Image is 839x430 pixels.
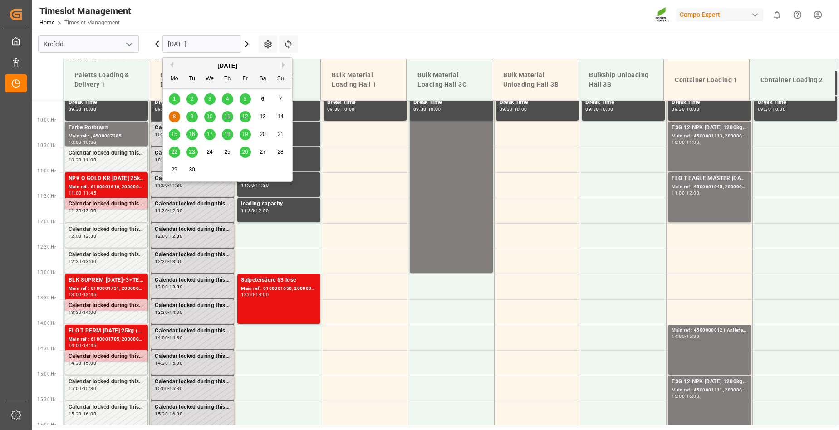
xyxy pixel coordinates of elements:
span: 14:30 Hr [37,346,56,351]
div: 13:45 [83,293,96,297]
div: 11:00 [83,158,96,162]
div: Choose Monday, September 29th, 2025 [169,164,180,176]
div: Calendar locked during this period. [155,250,230,259]
span: 9 [191,113,194,120]
div: 09:30 [327,107,340,111]
span: 10:30 Hr [37,143,56,148]
div: Choose Thursday, September 4th, 2025 [222,93,233,105]
div: 10:00 [600,107,613,111]
div: Choose Monday, September 8th, 2025 [169,111,180,122]
div: - [254,293,255,297]
div: Break Time [585,98,661,107]
div: 12:00 [255,209,269,213]
div: - [168,361,169,365]
div: Choose Tuesday, September 2nd, 2025 [186,93,198,105]
div: Choose Sunday, September 28th, 2025 [275,147,286,158]
div: 14:00 [672,334,685,338]
div: 15:00 [169,361,182,365]
div: 12:00 [686,191,699,195]
div: Farbe Rotbraun [69,123,144,132]
div: - [340,107,342,111]
div: Choose Monday, September 15th, 2025 [169,129,180,140]
div: Main ref : 4500001113, 2000001086 [672,132,747,140]
span: 3 [208,96,211,102]
div: We [204,73,216,85]
span: 15:00 Hr [37,371,56,376]
div: 15:00 [686,334,699,338]
div: 12:00 [169,209,182,213]
span: 26 [242,149,248,155]
div: - [168,285,169,289]
div: 14:30 [169,336,182,340]
div: Bulk Material Unloading Hall 3B [500,67,570,93]
div: - [82,310,83,314]
div: Calendar locked during this period. [155,174,230,183]
div: 12:00 [83,209,96,213]
div: Choose Saturday, September 27th, 2025 [257,147,269,158]
div: Main ref : 6100001616, 2000001381 [69,183,144,191]
span: 16 [189,131,195,137]
div: Paletts Loading & Delivery 2 [157,67,227,93]
div: Choose Tuesday, September 23rd, 2025 [186,147,198,158]
div: Paletts Loading & Delivery 1 [71,67,142,93]
div: 12:30 [83,234,96,238]
div: FLO T EAGLE MASTER [DATE] 25kg (x42) WW [672,174,747,183]
div: Choose Friday, September 12th, 2025 [240,111,251,122]
span: 28 [277,149,283,155]
span: 5 [244,96,247,102]
div: - [685,140,686,144]
div: 14:30 [69,361,82,365]
span: 11:30 Hr [37,194,56,199]
button: Next Month [282,62,288,68]
span: 22 [171,149,177,155]
div: 13:00 [169,259,182,264]
div: - [168,336,169,340]
div: 10:30 [155,158,168,162]
div: Break Time [672,98,747,107]
div: Choose Tuesday, September 30th, 2025 [186,164,198,176]
div: 13:00 [155,285,168,289]
div: 11:00 [155,183,168,187]
div: Tu [186,73,198,85]
div: 14:00 [169,310,182,314]
div: - [82,412,83,416]
span: 27 [260,149,265,155]
div: Choose Wednesday, September 10th, 2025 [204,111,216,122]
div: Timeslot Management [39,4,131,18]
div: - [599,107,600,111]
div: 12:30 [155,259,168,264]
div: 13:30 [69,310,82,314]
div: - [685,191,686,195]
span: 10 [206,113,212,120]
div: - [82,158,83,162]
span: 23 [189,149,195,155]
div: - [168,259,169,264]
div: Main ref : 4500001045, 2000001080 [672,183,747,191]
div: Choose Sunday, September 14th, 2025 [275,111,286,122]
div: - [82,140,83,144]
div: Choose Friday, September 19th, 2025 [240,129,251,140]
div: 16:00 [686,394,699,398]
div: 10:30 [69,158,82,162]
div: 14:00 [83,310,96,314]
span: 11:00 Hr [37,168,56,173]
div: Main ref : 6100001705, 2000001359 [69,336,144,343]
div: Fr [240,73,251,85]
div: ESG 12 NPK [DATE] 1200kg BB [672,123,747,132]
div: FLO T PERM [DATE] 25kg (x40) INTBT SPORT [DATE] 25%UH 3M 25kg (x40) INTKGA 0-0-28 25kg (x40) INTF... [69,327,144,336]
span: 2 [191,96,194,102]
div: 14:00 [69,343,82,347]
div: - [685,394,686,398]
div: 09:30 [672,107,685,111]
span: 1 [173,96,176,102]
div: 11:30 [69,209,82,213]
div: Choose Saturday, September 20th, 2025 [257,129,269,140]
div: - [82,209,83,213]
span: 12 [242,113,248,120]
div: loading capacity [241,200,317,209]
div: - [82,259,83,264]
span: 13:00 Hr [37,270,56,275]
div: Calendar locked during this period. [69,403,144,412]
div: Calendar locked during this period. [155,352,230,361]
div: 14:30 [155,361,168,365]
